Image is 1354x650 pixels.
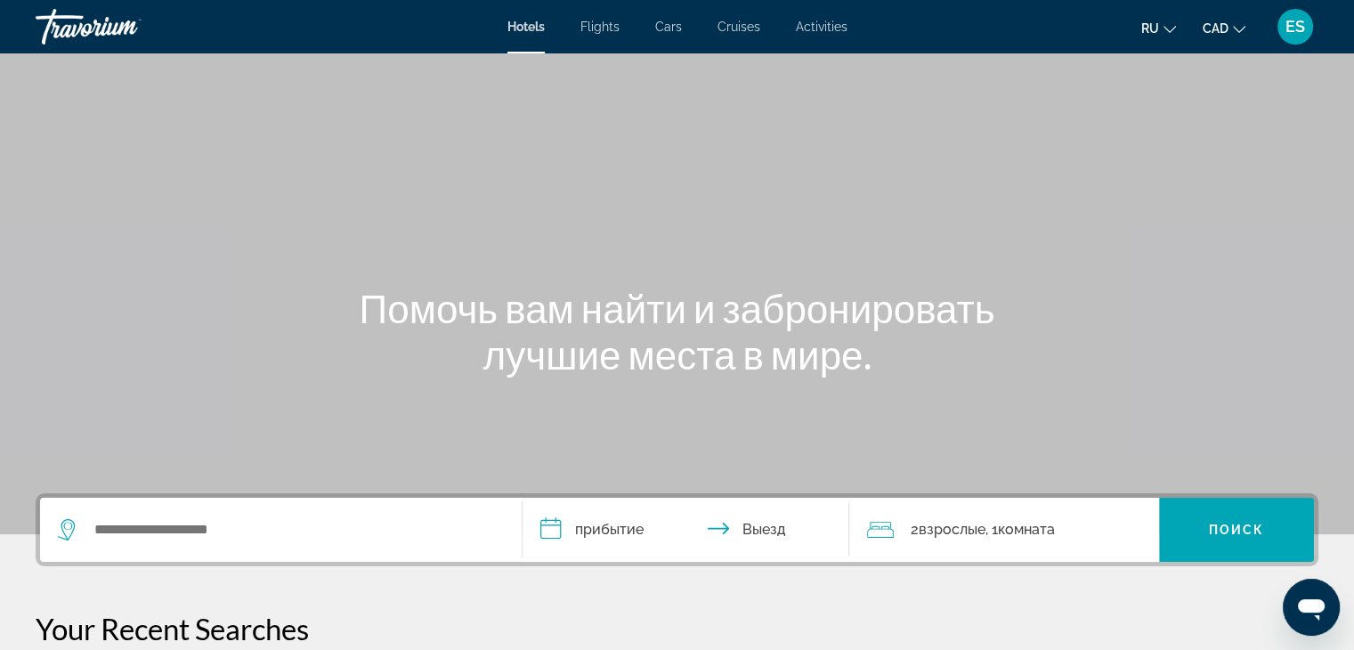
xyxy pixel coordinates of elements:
[580,20,620,34] a: Flights
[507,20,545,34] a: Hotels
[1283,579,1340,636] iframe: Button to launch messaging window
[985,517,1054,542] span: , 1
[718,20,760,34] a: Cruises
[918,521,985,538] span: Взрослые
[40,498,1314,562] div: Search widget
[36,611,1318,646] p: Your Recent Searches
[1159,498,1314,562] button: Поиск
[1203,21,1228,36] span: CAD
[655,20,682,34] a: Cars
[849,498,1159,562] button: Travelers: 2 adults, 0 children
[36,4,214,50] a: Travorium
[1141,21,1159,36] span: ru
[344,285,1011,378] h1: Помочь вам найти и забронировать лучшие места в мире.
[1203,15,1245,41] button: Change currency
[1141,15,1176,41] button: Change language
[523,498,850,562] button: Check in and out dates
[910,517,985,542] span: 2
[1209,523,1265,537] span: Поиск
[1285,18,1305,36] span: ES
[997,521,1054,538] span: Комната
[796,20,847,34] a: Activities
[1272,8,1318,45] button: User Menu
